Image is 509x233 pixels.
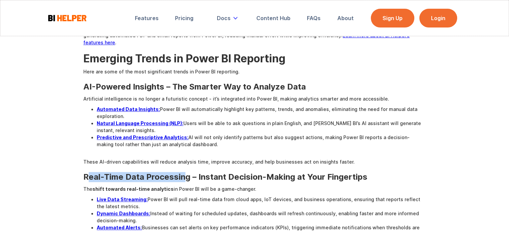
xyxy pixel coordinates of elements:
a: Pricing [170,11,198,25]
li: Users will be able to ask questions in plain English, and [PERSON_NAME] BI’s AI assistant will ge... [97,120,426,134]
div: About [337,15,354,21]
div: Pricing [175,15,193,21]
li: Power BI will automatically highlight key patterns, trends, and anomalies, eliminating the need f... [97,106,426,120]
a: FAQs [302,11,325,25]
div: Features [135,15,159,21]
li: AI will not only identify patterns but also suggest actions, making Power BI reports a decision-m... [97,134,426,155]
div: Docs [217,15,231,21]
div: FAQs [307,15,321,21]
li: Instead of waiting for scheduled updates, dashboards will refresh continuously, enabling faster a... [97,210,426,224]
p: The in Power BI will be a game-changer. [83,185,426,192]
div: Content Hub [256,15,290,21]
div: Docs [212,11,245,25]
p: These AI-driven capabilities will reduce analysis time, improve accuracy, and help businesses act... [83,158,426,165]
a: Login [419,9,457,27]
a: About [333,11,358,25]
a: Features [130,11,163,25]
a: Live Data Streaming: [97,196,148,202]
li: Power BI will pull real-time data from cloud apps, IoT devices, and business operations, ensuring... [97,196,426,210]
a: Sign Up [371,9,414,27]
a: Predictive and Prescriptive Analytics: [97,134,188,140]
p: Here are some of the most significant trends in Power BI reporting. [83,68,426,75]
h2: Emerging Trends in Power BI Reporting [83,53,426,65]
p: Artificial intelligence is no longer a futuristic concept - it’s integrated into Power BI, making... [83,95,426,102]
a: Automated Data Insights: [97,106,160,112]
a: Natural Language Processing (NLP): [97,120,183,126]
a: Content Hub [252,11,295,25]
strong: shift towards real-time analytics [92,186,174,192]
h3: AI-Powered Insights – The Smarter Way to Analyze Data [83,82,426,92]
h3: Real-Time Data Processing – Instant Decision-Making at Your Fingertips [83,172,426,182]
a: Automated Alerts: [97,225,142,230]
a: Dynamic Dashboards: [97,211,150,216]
